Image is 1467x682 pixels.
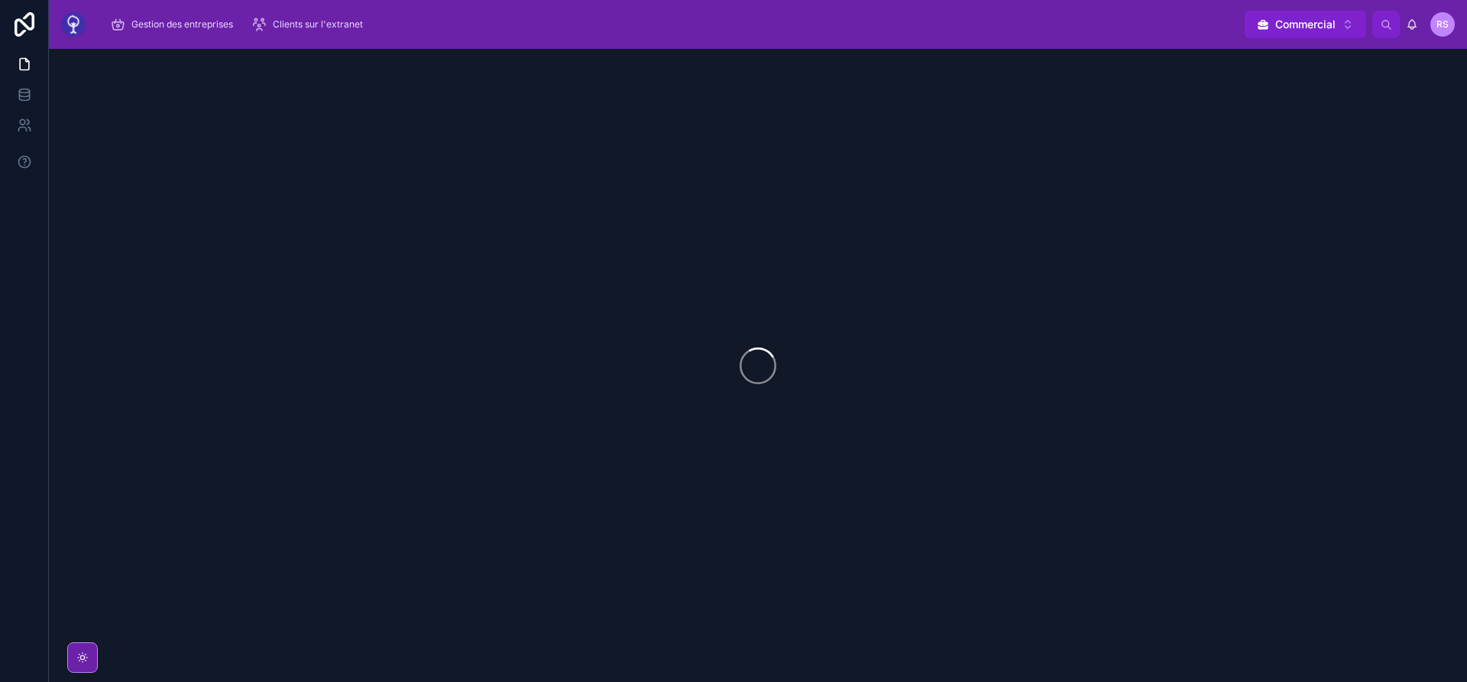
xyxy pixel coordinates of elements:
[1275,17,1336,32] span: Commercial
[247,11,374,38] a: Clients sur l'extranet
[61,12,86,37] img: App logo
[105,11,244,38] a: Gestion des entreprises
[98,8,1245,41] div: scrollable content
[1436,18,1449,31] span: RS
[131,18,233,31] span: Gestion des entreprises
[273,18,363,31] span: Clients sur l'extranet
[1245,11,1366,38] button: Select Button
